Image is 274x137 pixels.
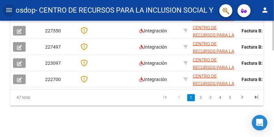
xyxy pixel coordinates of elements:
[216,94,224,101] a: 4
[207,94,215,101] a: 3
[45,28,61,33] span: 227550
[236,94,248,101] a: go to next page
[206,92,215,103] li: page 3
[16,3,35,17] span: osdop
[186,92,196,103] li: page 1
[226,94,234,101] a: 5
[139,77,167,82] span: Integración
[261,6,269,14] mat-icon: person
[159,94,171,101] a: go to first page
[193,25,236,60] span: CENTRO DE RECURSOS PARA LA INCLUSION SOCIAL Y EDUCATIVA CRISE SAS
[197,94,205,101] a: 2
[45,77,61,82] span: 222700
[193,41,236,76] span: CENTRO DE RECURSOS PARA LA INCLUSION SOCIAL Y EDUCATIVA CRISE SAS
[193,24,236,38] div: 30717021254
[225,92,235,103] li: page 5
[193,56,236,70] div: 30717021254
[139,44,167,50] span: Integración
[193,40,236,54] div: 30717021254
[10,90,61,106] div: 47 total
[5,6,13,14] mat-icon: menu
[173,94,185,101] a: go to previous page
[193,73,236,86] div: 30717021254
[250,94,263,101] a: go to last page
[45,61,61,66] span: 223097
[45,44,61,50] span: 227497
[193,57,236,92] span: CENTRO DE RECURSOS PARA LA INCLUSION SOCIAL Y EDUCATIVA CRISE SAS
[139,61,167,66] span: Integración
[193,74,236,108] span: CENTRO DE RECURSOS PARA LA INCLUSION SOCIAL Y EDUCATIVA CRISE SAS
[215,92,225,103] li: page 4
[252,115,267,131] div: Open Intercom Messenger
[139,28,167,33] span: Integración
[187,94,195,101] a: 1
[196,92,206,103] li: page 2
